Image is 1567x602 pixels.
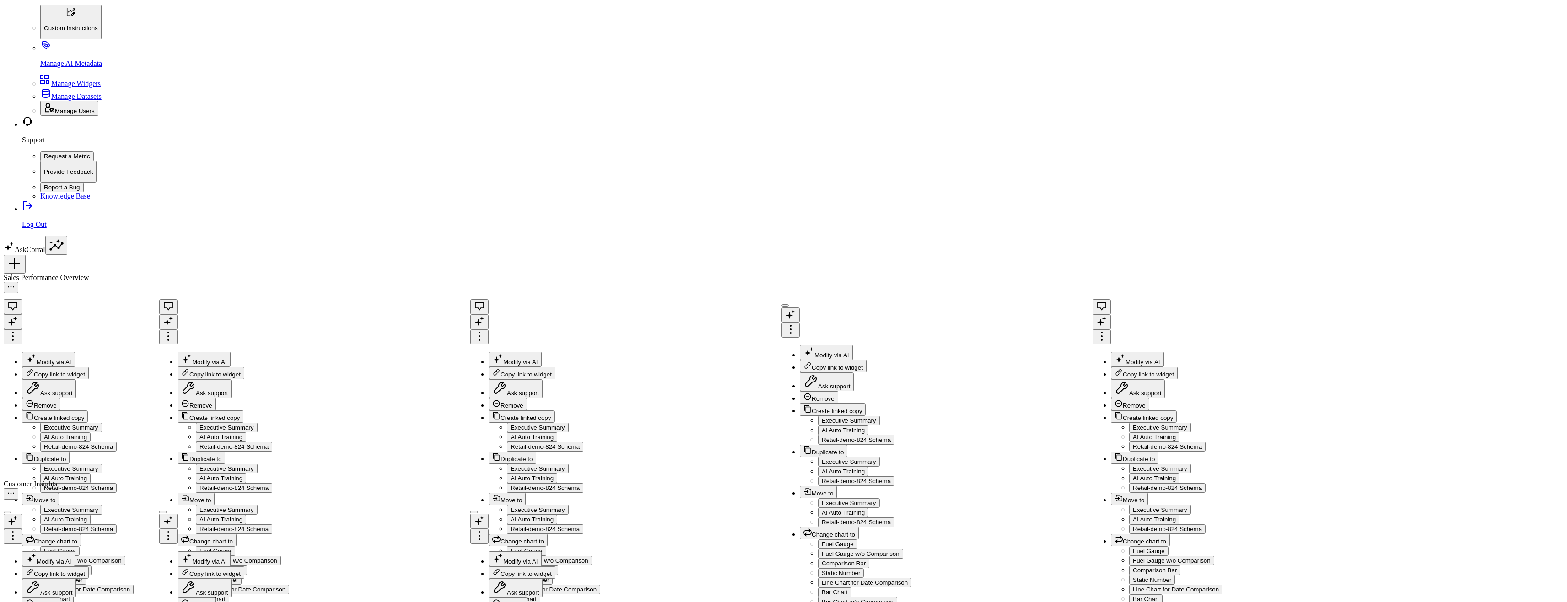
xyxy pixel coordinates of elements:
button: Change chart to [800,527,859,539]
button: Retail-demo-824 Schema [818,476,894,486]
button: Duplicate to [178,451,225,464]
button: Retail-demo-824 Schema [1129,524,1206,534]
button: Ask support [178,579,232,597]
button: Copy link to widget [489,566,555,579]
button: Executive Summary [196,505,258,515]
button: Provide Feedback [40,161,97,183]
button: Copy link to widget [22,367,89,379]
button: Executive Summary [196,464,258,473]
button: Copy link to widget [22,566,89,579]
button: Change chart to [1111,534,1170,546]
button: AI Auto Training [1129,515,1179,524]
a: Knowledge Base [40,192,90,200]
button: Comparison Bar [1129,565,1180,575]
button: Create linked copy [800,403,866,416]
button: Modify via AI [489,352,542,367]
button: Retail-demo-824 Schema [507,483,583,493]
button: Modify via AI [178,551,231,566]
button: Create linked copy [1111,410,1177,423]
button: AI Auto Training [818,508,868,517]
button: AI Auto Training [818,467,868,476]
button: Remove [22,398,60,410]
button: AI Auto Training [1129,473,1179,483]
button: Move to [800,486,837,498]
button: Modify via AI [22,352,75,367]
button: Duplicate to [489,451,536,464]
button: Retail-demo-824 Schema [818,517,894,527]
button: Retail-demo-824 Schema [40,483,117,493]
button: AI Auto Training [1129,432,1179,442]
button: Retail-demo-824 Schema [1129,442,1206,451]
button: Retail-demo-824 Schema [196,483,272,493]
button: Modify via AI [178,352,231,367]
button: Modify via AI [800,345,853,360]
button: Executive Summary [40,423,102,432]
button: Ask support [22,579,76,597]
button: Remove [178,398,216,410]
button: Executive Summary [40,464,102,473]
button: Custom Instructions [40,5,102,39]
button: Copy link to widget [1111,367,1178,379]
button: Line Chart for Date Comparison [1129,585,1222,594]
button: Copy link to widget [800,360,867,372]
button: Executive Summary [1129,505,1191,515]
button: Duplicate to [1111,451,1158,464]
p: Custom Instructions [44,25,98,32]
button: Executive Summary [507,505,569,515]
button: Create linked copy [489,410,555,423]
button: Ask support [22,379,76,398]
button: Ask support [489,579,543,597]
button: Executive Summary [818,457,880,467]
button: Executive Summary [507,423,569,432]
button: Copy link to widget [178,367,244,379]
a: Manage Datasets [40,92,102,100]
button: Duplicate to [800,445,847,457]
button: Ask support [489,379,543,398]
button: Modify via AI [1111,352,1164,367]
button: Retail-demo-824 Schema [196,442,272,451]
div: Sales Performance Overview [4,274,89,282]
p: Manage AI Metadata [40,59,1563,68]
button: Modify via AI [22,551,75,566]
button: Move to [1111,493,1148,505]
button: Remove [1111,398,1149,410]
button: Executive Summary [818,498,880,508]
button: Fuel Gauge [818,539,857,549]
button: Ask support [1111,379,1165,398]
button: Ask support [178,379,232,398]
button: Bar Chart [818,587,851,597]
span: Manage Users [55,107,95,114]
button: Fuel Gauge w/o Comparison [818,549,903,559]
button: Retail-demo-824 Schema [1129,483,1206,493]
button: Line Chart for Date Comparison [818,578,911,587]
button: Static Number [818,568,864,578]
button: AI Auto Training [40,432,91,442]
button: AI Auto Training [196,473,246,483]
button: Ask support [800,372,854,391]
button: Executive Summary [818,416,880,425]
a: AskCorral [4,246,45,253]
button: Remove [489,398,527,410]
button: Remove [800,391,838,403]
span: Manage Widgets [51,80,101,87]
button: Manage Users [40,101,98,116]
button: Duplicate to [22,451,70,464]
button: Copy link to widget [178,566,244,579]
a: Manage AI Metadata [40,44,1563,68]
button: Executive Summary [40,505,102,515]
button: Comparison Bar [818,559,869,568]
button: Fuel Gauge w/o Comparison [1129,556,1214,565]
div: Customer Insights [4,480,57,488]
button: AI Auto Training [507,473,557,483]
button: Executive Summary [507,464,569,473]
button: Executive Summary [1129,464,1191,473]
p: Provide Feedback [44,168,93,175]
p: Support [22,136,1563,144]
button: Retail-demo-824 Schema [40,442,117,451]
button: Fuel Gauge [1129,546,1169,556]
a: Log Out [22,205,1563,229]
button: Retail-demo-824 Schema [507,442,583,451]
p: Log Out [22,220,1563,229]
button: Modify via AI [489,551,542,566]
button: Move to [178,493,215,505]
